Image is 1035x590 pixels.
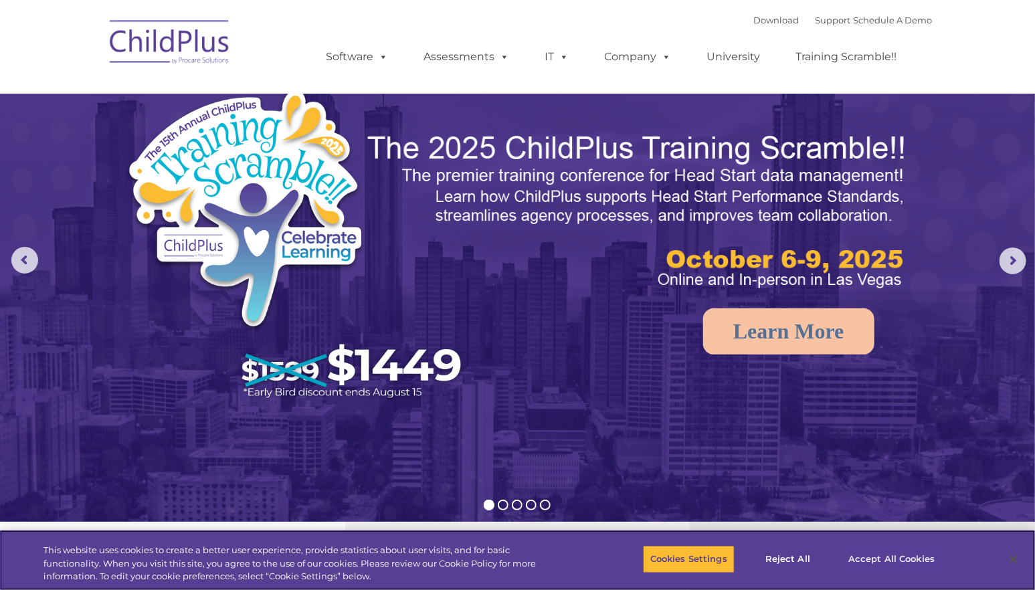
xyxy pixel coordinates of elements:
button: Reject All [746,545,830,573]
font: | [754,15,933,25]
button: Accept All Cookies [841,545,942,573]
a: Download [754,15,799,25]
div: This website uses cookies to create a better user experience, provide statistics about user visit... [43,544,569,583]
button: Cookies Settings [643,545,735,573]
a: Schedule A Demo [854,15,933,25]
a: Assessments [411,43,523,70]
a: IT [532,43,583,70]
a: Training Scramble!! [783,43,911,70]
a: Software [313,43,402,70]
a: Learn More [703,308,874,355]
img: ChildPlus by Procare Solutions [103,11,237,78]
button: Close [999,545,1028,574]
a: Support [816,15,851,25]
a: Company [591,43,685,70]
span: Phone number [186,143,243,153]
span: Last name [186,88,227,98]
a: University [694,43,774,70]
